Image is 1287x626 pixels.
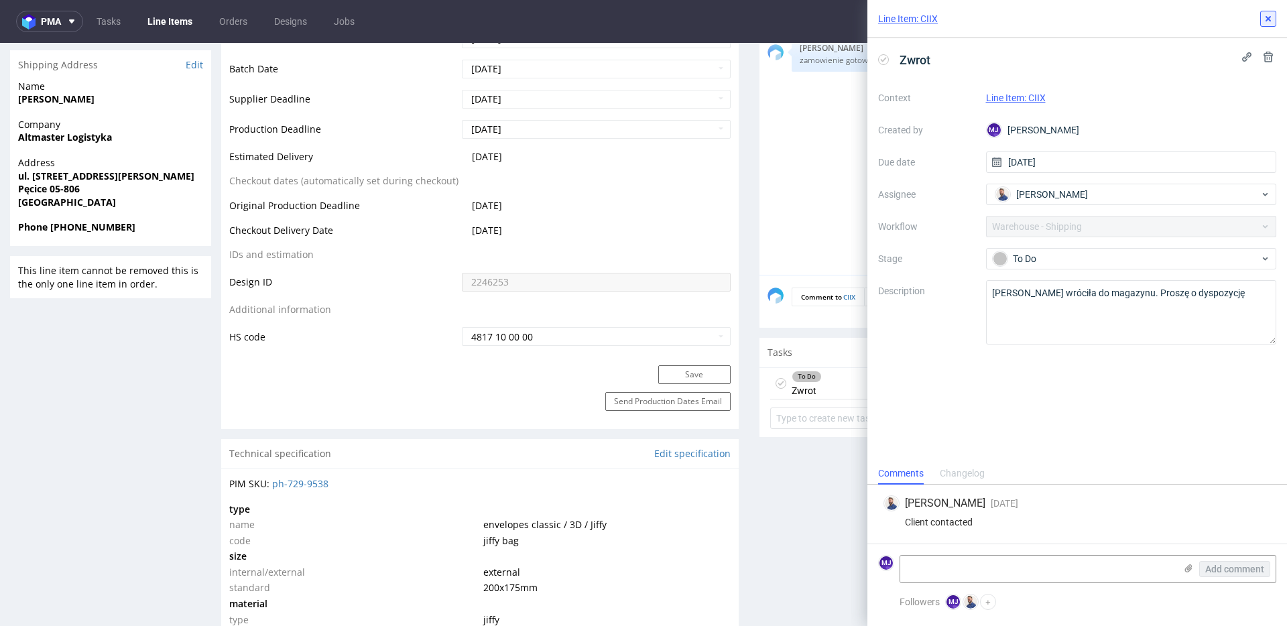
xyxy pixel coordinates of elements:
td: type [229,569,480,585]
span: 200x175 mm [483,538,538,551]
td: Additional information [229,259,458,284]
textarea: [PERSON_NAME] wróciła do magazynu. Proszę o dyspozycję [986,280,1277,345]
td: Supplier Deadline [229,46,458,76]
span: [DATE] [472,156,502,169]
button: + [980,594,996,610]
img: Michał Rachański [964,595,977,609]
a: CIIX [843,249,855,259]
span: pma [41,17,61,26]
span: external [483,523,520,536]
div: Comments [878,463,924,485]
label: Workflow [878,218,975,235]
td: type [229,458,480,475]
button: pma [16,11,83,32]
td: Production Deadline [229,76,458,106]
span: [DATE] [472,181,502,194]
span: Followers [900,597,940,607]
span: jiffy bag [483,491,519,504]
span: [PERSON_NAME] [905,496,985,511]
span: [DATE] [991,498,1018,509]
strong: ul. [STREET_ADDRESS][PERSON_NAME] [18,127,194,139]
a: Edit [186,15,203,29]
strong: Altmaster Logistyka [18,88,112,101]
div: [PERSON_NAME] [986,119,1277,141]
img: Michał Rachański [996,188,1009,201]
div: Shipping Address [10,7,211,37]
a: Tasks [88,11,129,32]
td: code [229,490,480,506]
div: Zwrot [792,325,822,356]
span: jiffy [483,570,499,583]
span: Zwrot [894,49,936,71]
td: material [229,553,480,569]
span: [PERSON_NAME] [1016,188,1088,201]
button: Send [1233,245,1269,263]
img: Michał Rachański [1251,334,1265,347]
p: zamowienie gotowe 22.08, przepakowanie z palety na paczki [800,12,1261,22]
span: [DATE] [472,107,502,120]
span: Name [18,37,203,50]
td: internal/external [229,521,480,538]
td: IDs and estimation [229,204,458,229]
div: [DATE] [1215,332,1266,349]
label: Context [878,90,975,106]
td: HS code [229,283,458,304]
strong: [PERSON_NAME] [18,50,95,62]
div: PIM SKU: [229,434,731,448]
a: ph-729-9538 [272,434,328,447]
img: share_image_120x120.png [768,245,784,261]
figcaption: MJ [987,123,1001,137]
span: Tasks [768,303,792,316]
strong: Phone [PHONE_NUMBER] [18,178,135,190]
p: Comment to [792,245,864,263]
label: Assignee [878,186,975,202]
div: To Do [792,328,821,339]
a: Orders [211,11,255,32]
img: share_image_120x120.png [768,1,784,17]
a: View all [1241,304,1269,316]
a: Designs [266,11,315,32]
figcaption: MJ [946,595,960,609]
td: Checkout Delivery Date [229,180,458,204]
a: Line Item: CIIX [878,12,938,25]
div: This line item cannot be removed this is the only one line item in order. [10,213,211,255]
button: Send Production Dates Email [605,349,731,368]
a: Edit specification [654,404,731,418]
label: Created by [878,122,975,138]
span: Address [18,113,203,127]
label: Description [878,283,975,342]
td: Estimated Delivery [229,106,458,131]
td: Batch Date [229,15,458,46]
a: Line Items [139,11,200,32]
td: Original Production Deadline [229,155,458,180]
div: Technical specification [221,396,739,426]
td: Checkout dates (automatically set during checkout) [229,130,458,155]
img: logo [22,14,41,29]
div: To Do [993,251,1260,266]
figcaption: MJ [879,556,893,570]
span: envelopes classic / 3D / Jiffy [483,475,607,488]
div: Changelog [940,463,985,485]
td: name [229,474,480,490]
div: Client contacted [883,517,1271,527]
label: Due date [878,154,975,170]
input: Type to create new task [770,365,1266,386]
strong: Pęcice 05-806 [18,139,80,152]
strong: [GEOGRAPHIC_DATA] [18,153,116,166]
button: Save [658,322,731,341]
td: size [229,505,480,521]
label: Stage [878,251,975,267]
td: standard [229,537,480,553]
td: Design ID [229,229,458,259]
a: Line Item: CIIX [986,92,1046,103]
a: Jobs [326,11,363,32]
img: Michał Rachański [885,497,898,510]
span: Company [18,75,203,88]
